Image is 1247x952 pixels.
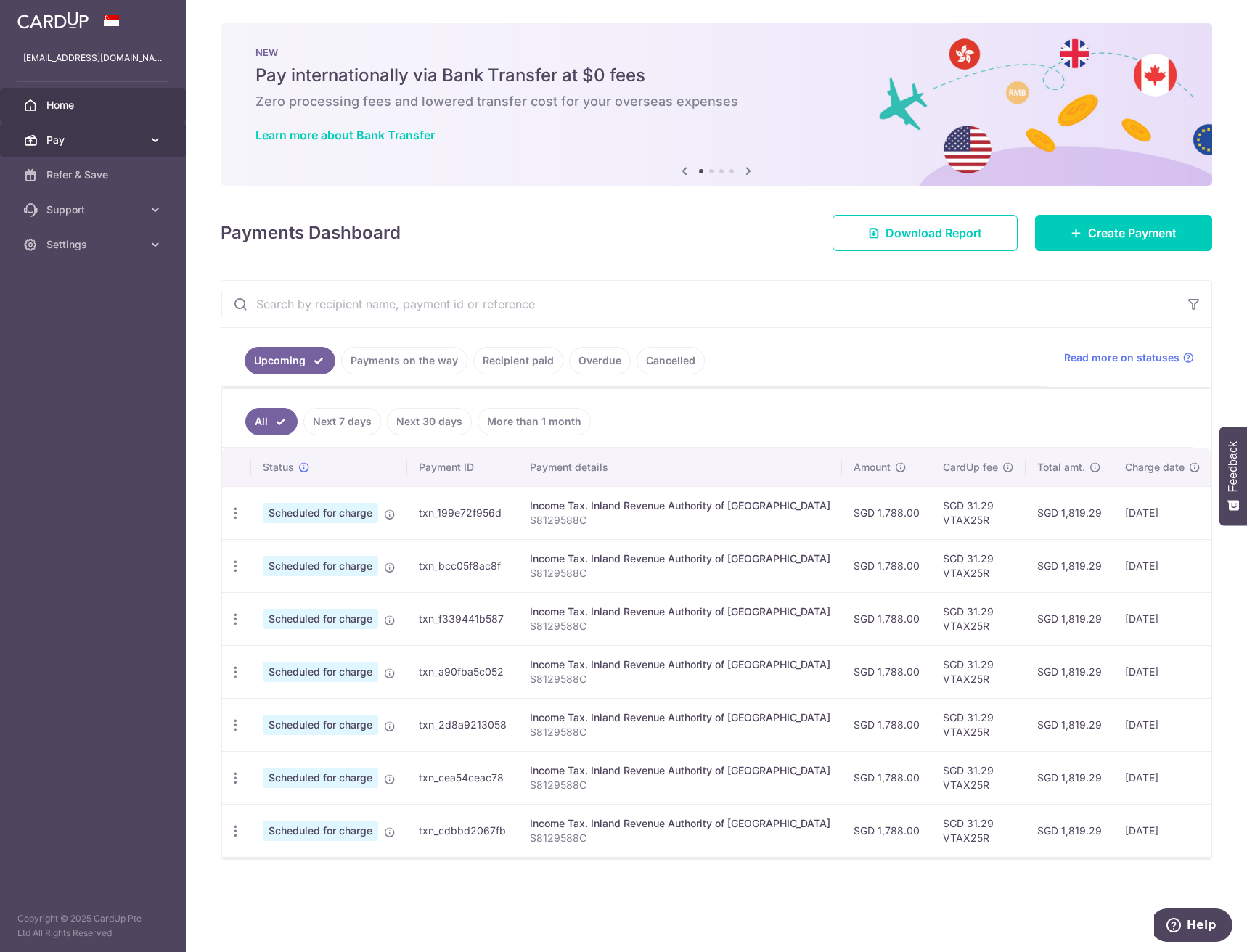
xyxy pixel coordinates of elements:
td: SGD 1,788.00 [842,804,931,857]
span: Refer & Save [46,168,142,182]
input: Search by recipient name, payment id or reference [221,281,1177,327]
div: Income Tax. Inland Revenue Authority of [GEOGRAPHIC_DATA] [530,604,830,619]
span: Scheduled for charge [263,768,378,788]
h6: Zero processing fees and lowered transfer cost for your overseas expenses [255,93,1177,110]
td: txn_cea54ceac78 [407,751,518,804]
p: S8129588C [530,619,830,633]
td: [DATE] [1113,698,1212,751]
a: Learn more about Bank Transfer [255,128,435,142]
td: [DATE] [1113,751,1212,804]
p: [EMAIL_ADDRESS][DOMAIN_NAME] [23,51,163,65]
span: Total amt. [1037,460,1085,475]
td: SGD 1,819.29 [1026,539,1113,592]
td: SGD 31.29 VTAX25R [931,539,1026,592]
img: Bank transfer banner [221,23,1212,186]
td: [DATE] [1113,804,1212,857]
span: Read more on statuses [1064,350,1179,365]
span: Scheduled for charge [263,821,378,841]
td: SGD 1,819.29 [1026,751,1113,804]
td: txn_199e72f956d [407,486,518,539]
span: Scheduled for charge [263,503,378,523]
span: Home [46,98,142,112]
span: Feedback [1227,441,1240,492]
span: Amount [854,460,891,475]
p: S8129588C [530,778,830,792]
span: Scheduled for charge [263,662,378,682]
p: NEW [255,46,1177,58]
td: SGD 1,788.00 [842,486,931,539]
div: Income Tax. Inland Revenue Authority of [GEOGRAPHIC_DATA] [530,710,830,725]
iframe: Opens a widget where you can find more information [1154,908,1232,945]
td: txn_bcc05f8ac8f [407,539,518,592]
td: SGD 31.29 VTAX25R [931,698,1026,751]
span: Create Payment [1088,224,1177,242]
span: Charge date [1125,460,1185,475]
span: Scheduled for charge [263,609,378,629]
h4: Payments Dashboard [221,220,401,246]
span: CardUp fee [943,460,998,475]
div: Income Tax. Inland Revenue Authority of [GEOGRAPHIC_DATA] [530,498,830,513]
span: Scheduled for charge [263,556,378,576]
a: Next 7 days [303,408,381,435]
td: SGD 1,819.29 [1026,592,1113,645]
a: Read more on statuses [1064,350,1194,365]
td: SGD 1,788.00 [842,645,931,698]
p: S8129588C [530,672,830,686]
span: Settings [46,237,142,252]
a: Payments on the way [341,347,467,374]
span: Pay [46,133,142,147]
button: Feedback - Show survey [1219,427,1247,525]
span: Download Report [886,224,982,242]
td: SGD 1,819.29 [1026,698,1113,751]
a: Create Payment [1035,215,1212,251]
td: [DATE] [1113,486,1212,539]
a: Upcoming [245,347,335,374]
th: Payment ID [407,448,518,486]
a: Cancelled [637,347,705,374]
p: S8129588C [530,513,830,528]
span: Status [263,460,294,475]
td: SGD 31.29 VTAX25R [931,592,1026,645]
td: txn_2d8a9213058 [407,698,518,751]
td: SGD 1,788.00 [842,592,931,645]
td: txn_f339441b587 [407,592,518,645]
th: Payment details [518,448,842,486]
td: SGD 1,819.29 [1026,804,1113,857]
a: Next 30 days [387,408,472,435]
span: Support [46,202,142,217]
td: SGD 31.29 VTAX25R [931,645,1026,698]
a: All [245,408,298,435]
td: [DATE] [1113,645,1212,698]
img: CardUp [17,12,89,29]
a: Download Report [833,215,1018,251]
p: S8129588C [530,566,830,580]
td: [DATE] [1113,592,1212,645]
td: SGD 1,819.29 [1026,486,1113,539]
td: SGD 31.29 VTAX25R [931,751,1026,804]
td: txn_a90fba5c052 [407,645,518,698]
td: SGD 1,788.00 [842,698,931,751]
a: Overdue [569,347,631,374]
td: SGD 31.29 VTAX25R [931,486,1026,539]
div: Income Tax. Inland Revenue Authority of [GEOGRAPHIC_DATA] [530,763,830,778]
span: Scheduled for charge [263,715,378,735]
div: Income Tax. Inland Revenue Authority of [GEOGRAPHIC_DATA] [530,657,830,672]
td: SGD 31.29 VTAX25R [931,804,1026,857]
p: S8129588C [530,725,830,739]
p: S8129588C [530,831,830,845]
td: txn_cdbbd2067fb [407,804,518,857]
h5: Pay internationally via Bank Transfer at $0 fees [255,64,1177,87]
div: Income Tax. Inland Revenue Authority of [GEOGRAPHIC_DATA] [530,551,830,566]
td: SGD 1,788.00 [842,751,931,804]
a: Recipient paid [473,347,563,374]
td: SGD 1,819.29 [1026,645,1113,698]
div: Income Tax. Inland Revenue Authority of [GEOGRAPHIC_DATA] [530,816,830,831]
a: More than 1 month [478,408,591,435]
td: [DATE] [1113,539,1212,592]
td: SGD 1,788.00 [842,539,931,592]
